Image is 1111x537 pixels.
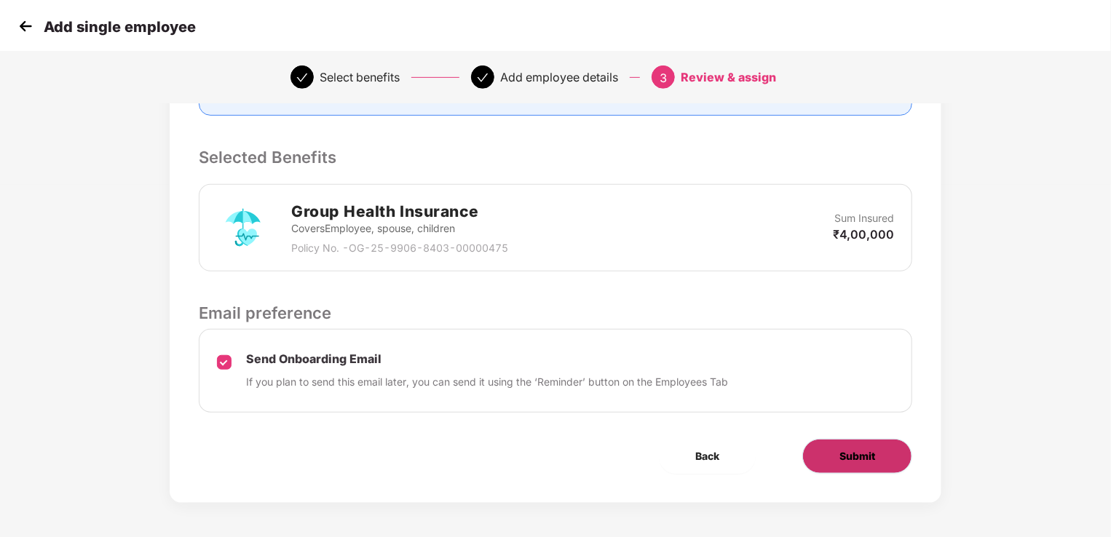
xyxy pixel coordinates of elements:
button: Back [659,439,756,474]
p: Selected Benefits [199,145,912,170]
div: Select benefits [320,65,400,89]
img: svg+xml;base64,PHN2ZyB4bWxucz0iaHR0cDovL3d3dy53My5vcmcvMjAwMC9zdmciIHdpZHRoPSIzMCIgaGVpZ2h0PSIzMC... [15,15,36,37]
p: ₹4,00,000 [833,226,894,242]
button: Submit [802,439,912,474]
span: Back [695,448,719,464]
p: Send Onboarding Email [246,351,728,367]
p: Add single employee [44,18,196,36]
p: Sum Insured [834,210,894,226]
p: If you plan to send this email later, you can send it using the ‘Reminder’ button on the Employee... [246,374,728,390]
span: check [477,72,489,84]
img: svg+xml;base64,PHN2ZyB4bWxucz0iaHR0cDovL3d3dy53My5vcmcvMjAwMC9zdmciIHdpZHRoPSI3MiIgaGVpZ2h0PSI3Mi... [217,202,269,254]
span: check [296,72,308,84]
div: Review & assign [681,65,776,89]
span: 3 [660,71,667,85]
p: Policy No. - OG-25-9906-8403-00000475 [291,240,508,256]
p: Email preference [199,301,912,325]
h2: Group Health Insurance [291,199,508,223]
p: Covers Employee, spouse, children [291,220,508,236]
span: Submit [839,448,875,464]
div: Add employee details [500,65,618,89]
